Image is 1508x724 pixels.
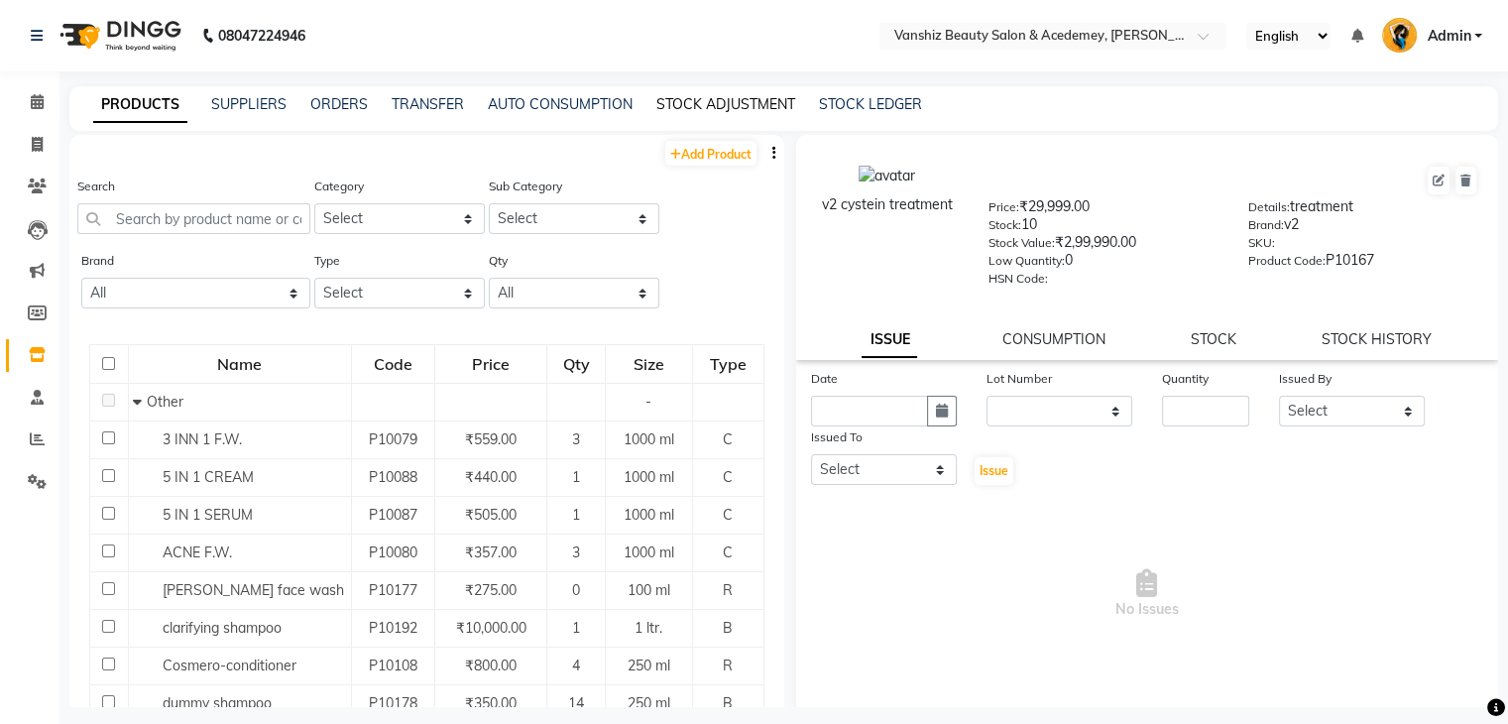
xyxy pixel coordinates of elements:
[163,581,344,599] span: [PERSON_NAME] face wash
[572,468,580,486] span: 1
[163,468,254,486] span: 5 IN 1 CREAM
[1322,330,1432,348] a: STOCK HISTORY
[811,495,1484,693] span: No Issues
[369,581,417,599] span: P10177
[488,95,633,113] a: AUTO CONSUMPTION
[465,581,517,599] span: ₹275.00
[723,430,733,448] span: C
[1248,196,1478,224] div: treatment
[572,506,580,524] span: 1
[607,346,690,382] div: Size
[986,370,1052,388] label: Lot Number
[369,543,417,561] span: P10080
[163,694,272,712] span: dummy shampoo
[819,95,922,113] a: STOCK LEDGER
[723,581,733,599] span: R
[624,430,674,448] span: 1000 ml
[369,506,417,524] span: P10087
[859,166,915,186] img: avatar
[988,270,1048,288] label: HSN Code:
[369,694,417,712] span: P10178
[369,619,417,637] span: P10192
[1279,370,1332,388] label: Issued By
[489,178,562,195] label: Sub Category
[628,694,670,712] span: 250 ml
[624,506,674,524] span: 1000 ml
[811,428,863,446] label: Issued To
[1191,330,1236,348] a: STOCK
[456,619,526,637] span: ₹10,000.00
[548,346,604,382] div: Qty
[133,393,147,411] span: Collapse Row
[465,694,517,712] span: ₹350.00
[628,657,670,674] span: 250 ml
[1162,370,1209,388] label: Quantity
[628,581,670,599] span: 100 ml
[163,619,282,637] span: clarifying shampoo
[1382,18,1417,53] img: Admin
[218,8,305,63] b: 08047224946
[465,430,517,448] span: ₹559.00
[988,214,1218,242] div: 10
[51,8,186,63] img: logo
[568,694,584,712] span: 14
[694,346,762,382] div: Type
[572,619,580,637] span: 1
[314,178,364,195] label: Category
[77,178,115,195] label: Search
[656,95,795,113] a: STOCK ADJUSTMENT
[93,87,187,123] a: PRODUCTS
[723,694,733,712] span: B
[980,463,1008,478] span: Issue
[988,232,1218,260] div: ₹2,99,990.00
[81,252,114,270] label: Brand
[369,657,417,674] span: P10108
[465,543,517,561] span: ₹357.00
[1248,214,1478,242] div: v2
[1248,198,1290,216] label: Details:
[624,468,674,486] span: 1000 ml
[624,543,674,561] span: 1000 ml
[465,468,517,486] span: ₹440.00
[645,393,651,411] span: -
[988,252,1065,270] label: Low Quantity:
[572,543,580,561] span: 3
[975,457,1013,485] button: Issue
[665,141,756,166] a: Add Product
[163,543,232,561] span: ACNE F.W.
[163,657,296,674] span: Cosmero-conditioner
[77,203,310,234] input: Search by product name or code
[369,468,417,486] span: P10088
[1248,216,1284,234] label: Brand:
[1248,234,1275,252] label: SKU:
[572,657,580,674] span: 4
[723,619,733,637] span: B
[163,506,253,524] span: 5 IN 1 SERUM
[147,393,183,411] span: Other
[723,468,733,486] span: C
[489,252,508,270] label: Qty
[392,95,464,113] a: TRANSFER
[723,506,733,524] span: C
[988,250,1218,278] div: 0
[1248,250,1478,278] div: P10167
[723,543,733,561] span: C
[163,430,242,448] span: 3 INN 1 F.W.
[988,198,1019,216] label: Price:
[572,581,580,599] span: 0
[572,430,580,448] span: 3
[723,657,733,674] span: R
[314,252,340,270] label: Type
[811,370,838,388] label: Date
[211,95,287,113] a: SUPPLIERS
[465,506,517,524] span: ₹505.00
[436,346,545,382] div: Price
[988,234,1055,252] label: Stock Value:
[310,95,368,113] a: ORDERS
[816,194,960,215] div: v2 cystein treatment
[1427,26,1470,47] span: Admin
[862,322,917,358] a: ISSUE
[130,346,350,382] div: Name
[988,216,1021,234] label: Stock:
[369,430,417,448] span: P10079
